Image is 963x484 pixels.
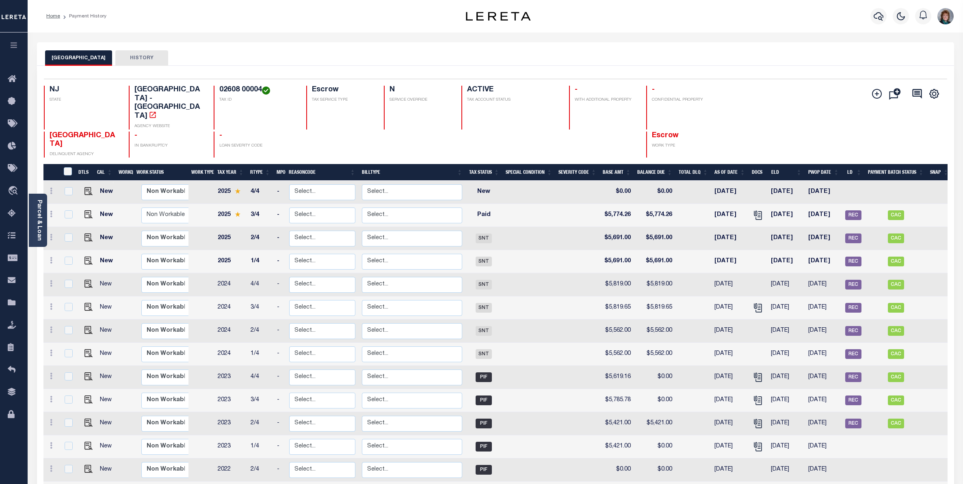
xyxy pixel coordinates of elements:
[749,164,768,181] th: Docs
[768,412,805,435] td: [DATE]
[476,303,492,313] span: SNT
[274,389,286,412] td: -
[75,164,94,181] th: DTLS
[845,280,861,290] span: REC
[845,326,861,336] span: REC
[467,97,559,103] p: TAX ACCOUNT STATUS
[214,164,247,181] th: Tax Year: activate to sort column ascending
[465,204,502,227] td: Paid
[247,227,274,250] td: 2/4
[845,257,861,266] span: REC
[634,412,675,435] td: $5,421.00
[50,97,119,103] p: STATE
[134,143,204,149] p: IN BANKRUPTCY
[888,236,904,241] a: CAC
[845,372,861,382] span: REC
[274,227,286,250] td: -
[805,164,842,181] th: PWOP Date: activate to sort column ascending
[888,305,904,311] a: CAC
[768,458,805,482] td: [DATE]
[634,458,675,482] td: $0.00
[768,204,805,227] td: [DATE]
[845,212,861,218] a: REC
[805,181,842,204] td: [DATE]
[134,86,204,121] h4: [GEOGRAPHIC_DATA] - [GEOGRAPHIC_DATA]
[97,250,119,273] td: New
[634,273,675,296] td: $5,819.00
[50,151,119,158] p: DELINQUENT AGENCY
[599,296,634,320] td: $5,819.65
[888,374,904,380] a: CAC
[845,259,861,264] a: REC
[711,435,749,458] td: [DATE]
[845,236,861,241] a: REC
[865,164,927,181] th: Payment Batch Status: activate to sort column ascending
[247,458,274,482] td: 2/4
[43,164,59,181] th: &nbsp;&nbsp;&nbsp;&nbsp;&nbsp;&nbsp;&nbsp;&nbsp;&nbsp;&nbsp;
[575,86,578,93] span: -
[805,458,842,482] td: [DATE]
[805,227,842,250] td: [DATE]
[768,320,805,343] td: [DATE]
[247,343,274,366] td: 1/4
[214,343,247,366] td: 2024
[805,435,842,458] td: [DATE]
[805,273,842,296] td: [DATE]
[214,412,247,435] td: 2023
[711,250,749,273] td: [DATE]
[888,259,904,264] a: CAC
[805,320,842,343] td: [DATE]
[97,389,119,412] td: New
[214,389,247,412] td: 2023
[599,343,634,366] td: $5,562.00
[235,188,240,194] img: Star.svg
[888,421,904,426] a: CAC
[888,326,904,336] span: CAC
[247,389,274,412] td: 3/4
[214,296,247,320] td: 2024
[711,412,749,435] td: [DATE]
[845,351,861,357] a: REC
[555,164,599,181] th: Severity Code: activate to sort column ascending
[888,419,904,428] span: CAC
[888,282,904,287] a: CAC
[599,320,634,343] td: $5,562.00
[247,164,273,181] th: RType: activate to sort column ascending
[711,227,749,250] td: [DATE]
[219,86,296,95] h4: 02608 00004
[599,435,634,458] td: $5,421.00
[502,164,555,181] th: Special Condition: activate to sort column ascending
[476,280,492,290] span: SNT
[274,458,286,482] td: -
[97,435,119,458] td: New
[805,204,842,227] td: [DATE]
[247,435,274,458] td: 1/4
[60,13,106,20] li: Payment History
[599,366,634,389] td: $5,619.16
[845,282,861,287] a: REC
[97,412,119,435] td: New
[476,233,492,243] span: SNT
[466,12,531,21] img: logo-dark.svg
[274,366,286,389] td: -
[599,164,634,181] th: Base Amt: activate to sort column ascending
[711,181,749,204] td: [DATE]
[634,435,675,458] td: $0.00
[768,435,805,458] td: [DATE]
[711,320,749,343] td: [DATE]
[652,86,655,93] span: -
[274,273,286,296] td: -
[247,412,274,435] td: 2/4
[805,296,842,320] td: [DATE]
[768,250,805,273] td: [DATE]
[134,132,137,139] span: -
[845,398,861,403] a: REC
[214,435,247,458] td: 2023
[274,250,286,273] td: -
[97,273,119,296] td: New
[8,186,21,197] i: travel_explore
[711,343,749,366] td: [DATE]
[599,273,634,296] td: $5,819.00
[286,164,359,181] th: ReasonCode: activate to sort column ascending
[768,164,805,181] th: ELD: activate to sort column ascending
